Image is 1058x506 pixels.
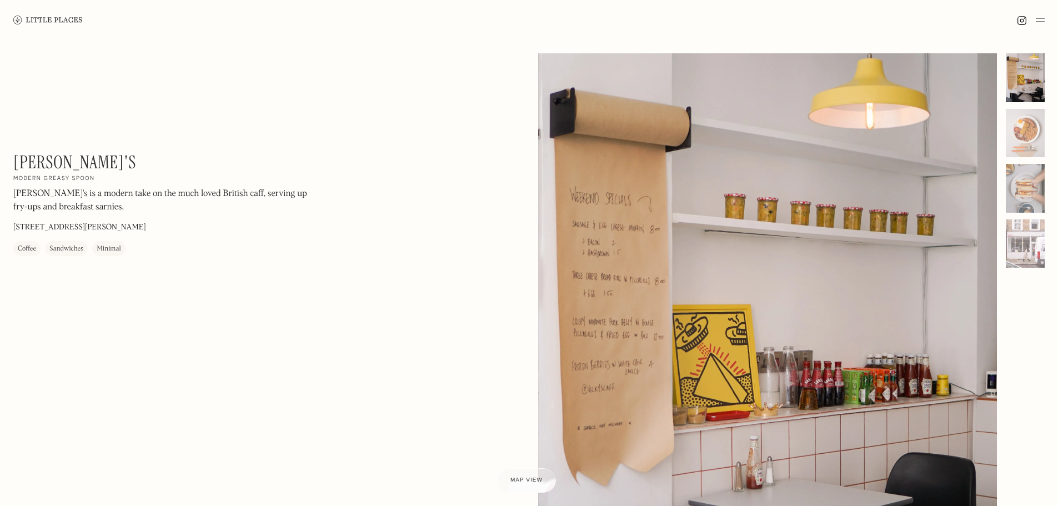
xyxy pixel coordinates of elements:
div: Minimal [97,244,121,255]
p: [STREET_ADDRESS][PERSON_NAME] [13,222,146,234]
div: Sandwiches [49,244,83,255]
h2: Modern greasy spoon [13,176,94,183]
span: Map view [510,477,543,483]
a: Map view [497,468,556,493]
div: Coffee [18,244,36,255]
p: [PERSON_NAME]'s is a modern take on the much loved British caff, serving up fry-ups and breakfast... [13,188,313,214]
h1: [PERSON_NAME]'s [13,152,136,173]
